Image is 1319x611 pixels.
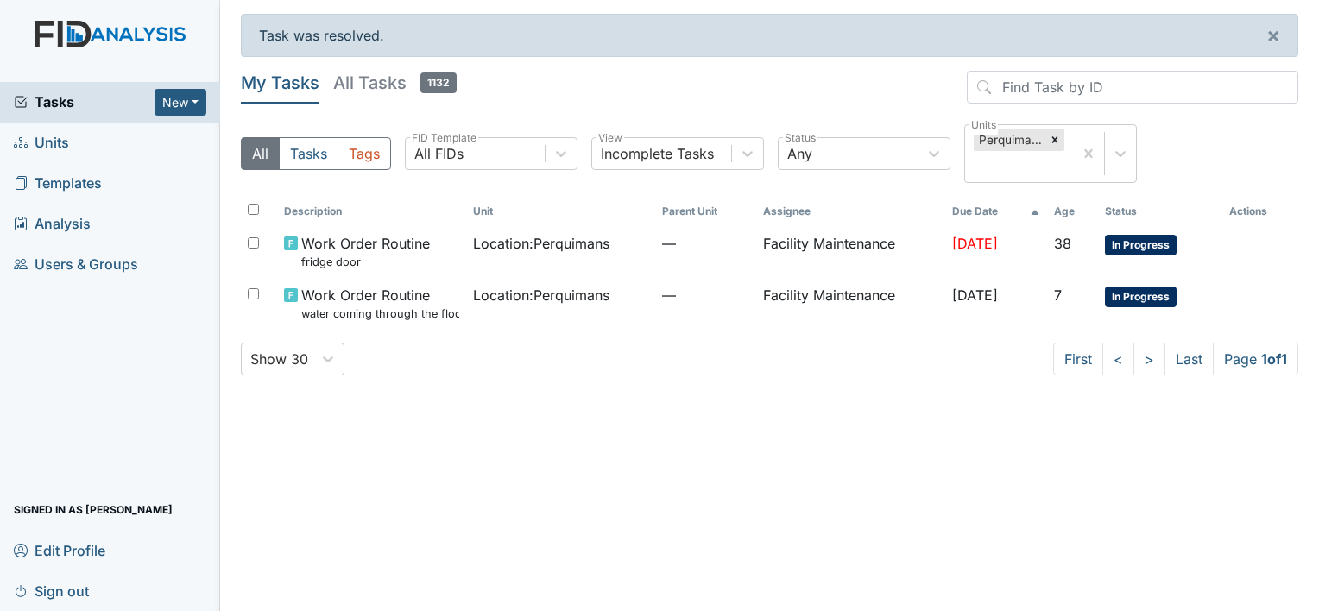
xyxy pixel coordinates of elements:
[1266,22,1280,47] span: ×
[1261,350,1287,368] strong: 1 of 1
[1133,343,1165,375] a: >
[466,197,655,226] th: Toggle SortBy
[301,285,459,322] span: Work Order Routine water coming through the floor
[662,285,749,305] span: —
[1105,287,1177,307] span: In Progress
[756,226,945,277] td: Facility Maintenance
[250,349,308,369] div: Show 30
[333,71,457,95] h5: All Tasks
[1047,197,1097,226] th: Toggle SortBy
[241,71,319,95] h5: My Tasks
[14,170,102,197] span: Templates
[1098,197,1223,226] th: Toggle SortBy
[1053,343,1298,375] nav: task-pagination
[756,197,945,226] th: Assignee
[301,233,430,270] span: Work Order Routine fridge door
[14,129,69,156] span: Units
[601,143,714,164] div: Incomplete Tasks
[14,251,138,278] span: Users & Groups
[756,278,945,329] td: Facility Maintenance
[473,233,609,254] span: Location : Perquimans
[1102,343,1134,375] a: <
[952,235,998,252] span: [DATE]
[338,137,391,170] button: Tags
[974,129,1045,151] div: Perquimans
[1249,15,1297,56] button: ×
[14,91,155,112] a: Tasks
[655,197,756,226] th: Toggle SortBy
[662,233,749,254] span: —
[279,137,338,170] button: Tasks
[241,137,391,170] div: Type filter
[14,577,89,604] span: Sign out
[952,287,998,304] span: [DATE]
[1222,197,1298,226] th: Actions
[473,285,609,305] span: Location : Perquimans
[241,137,280,170] button: All
[301,305,459,322] small: water coming through the floor
[14,211,91,237] span: Analysis
[1054,235,1071,252] span: 38
[1054,287,1062,304] span: 7
[967,71,1298,104] input: Find Task by ID
[155,89,206,116] button: New
[277,197,466,226] th: Toggle SortBy
[787,143,812,164] div: Any
[241,14,1298,57] div: Task was resolved.
[14,496,173,523] span: Signed in as [PERSON_NAME]
[1053,343,1103,375] a: First
[14,537,105,564] span: Edit Profile
[301,254,430,270] small: fridge door
[945,197,1047,226] th: Toggle SortBy
[1213,343,1298,375] span: Page
[1105,235,1177,255] span: In Progress
[414,143,464,164] div: All FIDs
[1164,343,1214,375] a: Last
[248,204,259,215] input: Toggle All Rows Selected
[420,72,457,93] span: 1132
